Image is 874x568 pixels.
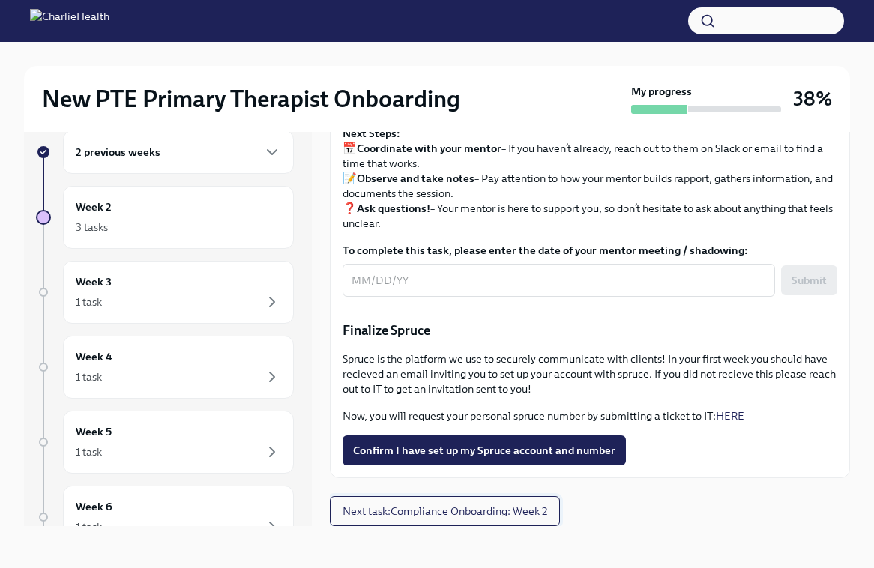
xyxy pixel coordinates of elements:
h6: Week 3 [76,274,112,290]
strong: Ask questions! [357,202,430,215]
a: HERE [716,409,744,423]
div: 1 task [76,369,102,384]
p: 📅 – If you haven’t already, reach out to them on Slack or email to find a time that works. 📝 – Pa... [343,126,837,231]
strong: Next Steps: [343,127,400,140]
a: Week 41 task [36,336,294,399]
button: Next task:Compliance Onboarding: Week 2 [330,496,560,526]
a: Week 61 task [36,486,294,549]
p: Now, you will request your personal spruce number by submitting a ticket to IT: [343,408,837,423]
h3: 38% [793,85,832,112]
h6: 2 previous weeks [76,144,160,160]
h2: New PTE Primary Therapist Onboarding [42,84,460,114]
a: Week 51 task [36,411,294,474]
p: Finalize Spruce [343,321,837,339]
div: 1 task [76,444,102,459]
div: 3 tasks [76,220,108,235]
a: Week 31 task [36,261,294,324]
a: Week 23 tasks [36,186,294,249]
div: 1 task [76,294,102,309]
span: Confirm I have set up my Spruce account and number [353,443,615,458]
strong: Observe and take notes [357,172,474,185]
div: 1 task [76,519,102,534]
h6: Week 4 [76,348,112,365]
span: Next task : Compliance Onboarding: Week 2 [343,504,547,519]
strong: Coordinate with your mentor [357,142,501,155]
strong: My progress [631,84,692,99]
h6: Week 6 [76,498,112,515]
p: Spruce is the platform we use to securely communicate with clients! In your first week you should... [343,351,837,396]
label: To complete this task, please enter the date of your mentor meeting / shadowing: [343,243,837,258]
button: Confirm I have set up my Spruce account and number [343,435,626,465]
div: 2 previous weeks [63,130,294,174]
h6: Week 5 [76,423,112,440]
h6: Week 2 [76,199,112,215]
img: CharlieHealth [30,9,109,33]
